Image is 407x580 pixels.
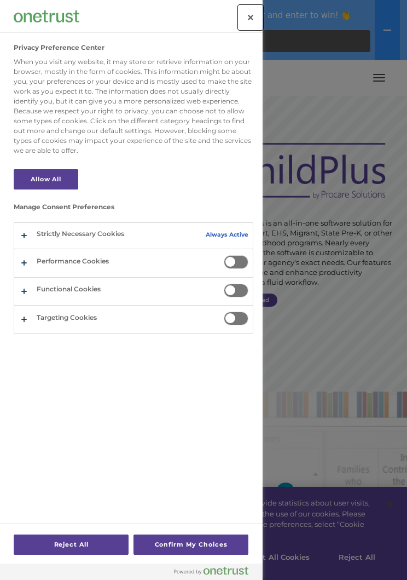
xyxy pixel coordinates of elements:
[239,5,263,30] button: Close
[174,566,248,575] img: Powered by OneTrust Opens in a new Tab
[14,203,253,216] h3: Manage Consent Preferences
[14,5,79,27] div: Company Logo
[14,169,78,189] button: Allow All
[14,44,104,51] h2: Privacy Preference Center
[14,57,253,156] div: When you visit any website, it may store or retrieve information on your browser, mostly in the f...
[133,535,248,555] button: Confirm My Choices
[14,10,79,22] img: Company Logo
[14,535,129,555] button: Reject All
[174,566,257,580] a: Powered by OneTrust Opens in a new Tab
